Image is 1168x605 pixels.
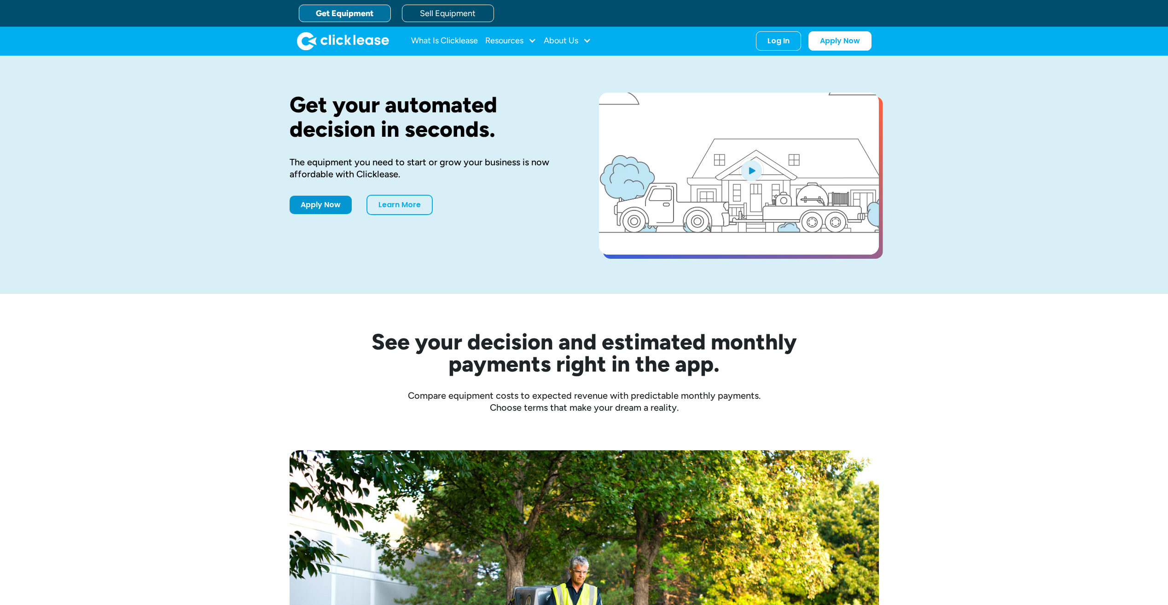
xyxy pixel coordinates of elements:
[290,196,352,214] a: Apply Now
[544,32,591,50] div: About Us
[326,331,842,375] h2: See your decision and estimated monthly payments right in the app.
[599,93,879,255] a: open lightbox
[485,32,536,50] div: Resources
[402,5,494,22] a: Sell Equipment
[739,157,764,183] img: Blue play button logo on a light blue circular background
[297,32,389,50] img: Clicklease logo
[411,32,478,50] a: What Is Clicklease
[290,156,569,180] div: The equipment you need to start or grow your business is now affordable with Clicklease.
[767,36,790,46] div: Log In
[366,195,433,215] a: Learn More
[290,390,879,413] div: Compare equipment costs to expected revenue with predictable monthly payments. Choose terms that ...
[297,32,389,50] a: home
[290,93,569,141] h1: Get your automated decision in seconds.
[299,5,391,22] a: Get Equipment
[808,31,872,51] a: Apply Now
